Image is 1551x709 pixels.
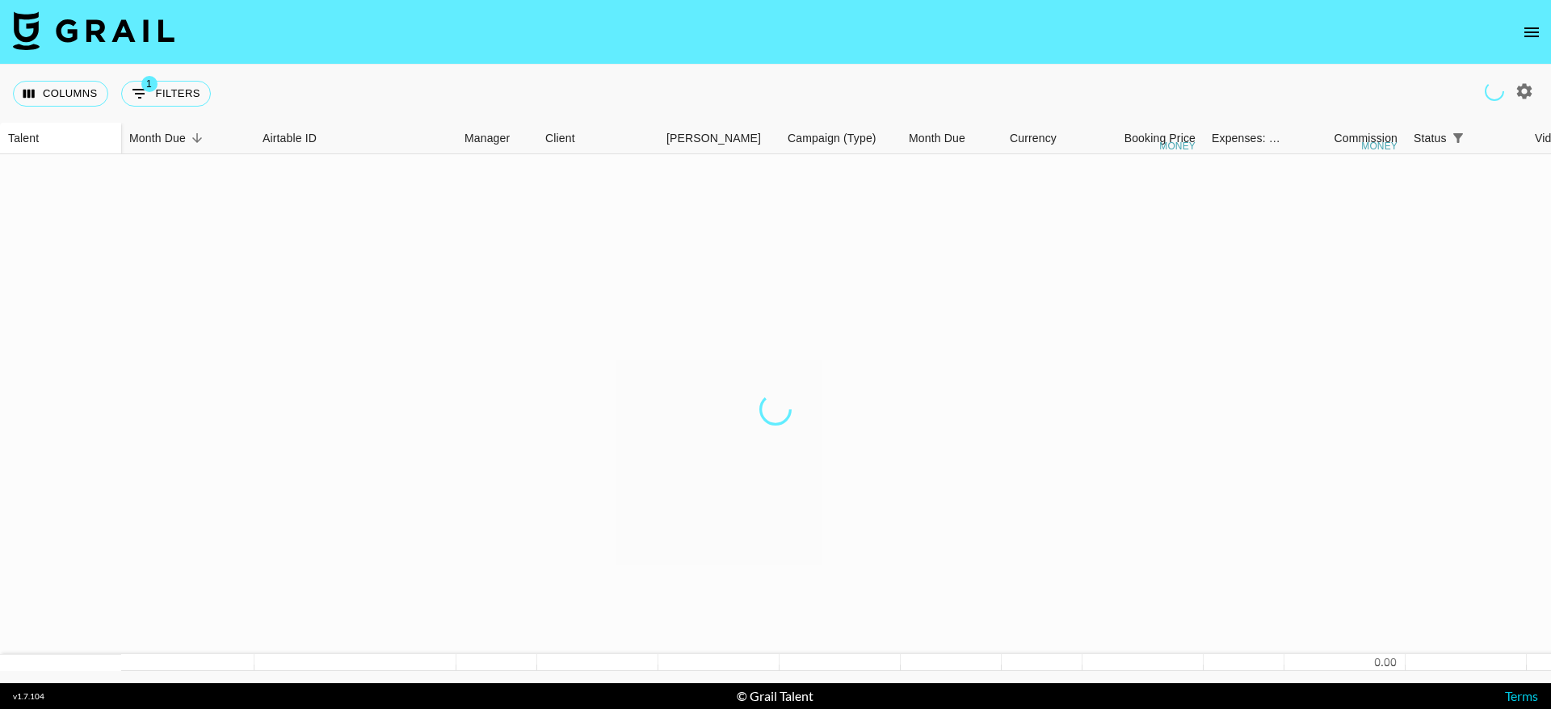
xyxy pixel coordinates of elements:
[1414,123,1447,154] div: Status
[8,123,39,154] div: Talent
[537,123,658,154] div: Client
[545,123,575,154] div: Client
[1469,127,1492,149] button: Sort
[13,691,44,702] div: v 1.7.104
[141,76,158,92] span: 1
[1204,123,1284,154] div: Expenses: Remove Commission?
[909,123,965,154] div: Month Due
[13,81,108,107] button: Select columns
[121,81,211,107] button: Show filters
[1361,141,1398,151] div: money
[1159,141,1196,151] div: money
[1334,123,1398,154] div: Commission
[1406,123,1527,154] div: Status
[1447,127,1469,149] div: 1 active filter
[1483,80,1505,102] span: Refreshing managers, users, talent, clients, campaigns...
[1010,123,1057,154] div: Currency
[1124,123,1196,154] div: Booking Price
[464,123,510,154] div: Manager
[737,688,813,704] div: © Grail Talent
[901,123,1002,154] div: Month Due
[1505,688,1538,703] a: Terms
[1447,127,1469,149] button: Show filters
[1515,16,1548,48] button: open drawer
[658,123,780,154] div: Booker
[780,123,901,154] div: Campaign (Type)
[13,11,174,50] img: Grail Talent
[263,123,317,154] div: Airtable ID
[186,127,208,149] button: Sort
[129,123,186,154] div: Month Due
[456,123,537,154] div: Manager
[788,123,876,154] div: Campaign (Type)
[666,123,761,154] div: [PERSON_NAME]
[1002,123,1082,154] div: Currency
[121,123,254,154] div: Month Due
[254,123,456,154] div: Airtable ID
[1212,123,1281,154] div: Expenses: Remove Commission?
